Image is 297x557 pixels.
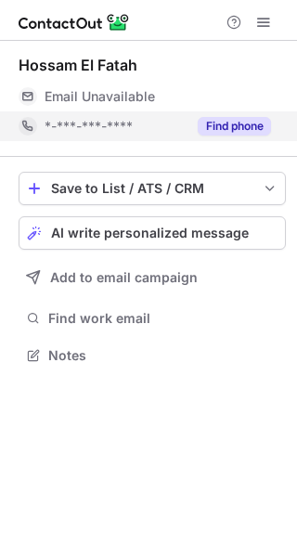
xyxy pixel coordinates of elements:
[198,117,271,136] button: Reveal Button
[19,56,137,74] div: Hossam El Fatah
[51,226,249,240] span: AI write personalized message
[45,88,155,105] span: Email Unavailable
[51,181,253,196] div: Save to List / ATS / CRM
[19,172,286,205] button: save-profile-one-click
[19,343,286,369] button: Notes
[19,11,130,33] img: ContactOut v5.3.10
[50,270,198,285] span: Add to email campaign
[19,305,286,331] button: Find work email
[48,310,278,327] span: Find work email
[48,347,278,364] span: Notes
[19,261,286,294] button: Add to email campaign
[19,216,286,250] button: AI write personalized message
